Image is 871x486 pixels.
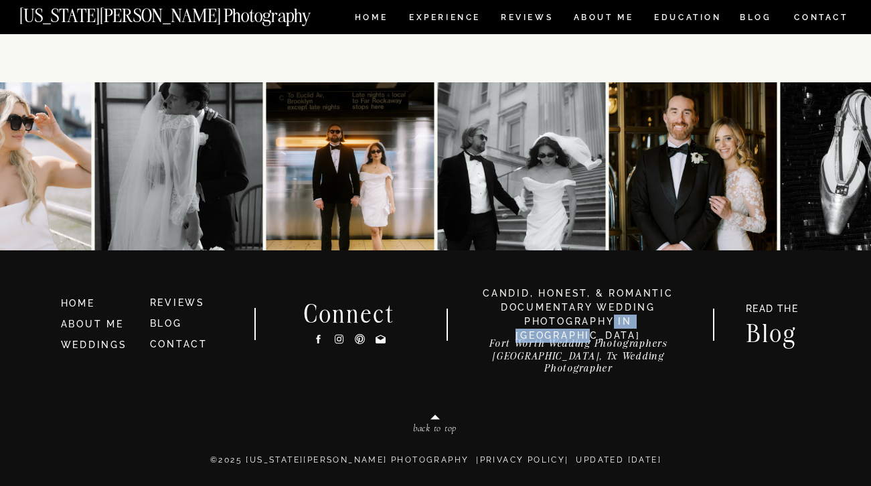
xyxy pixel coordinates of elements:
h3: Fort Worth Wedding Photographers [GEOGRAPHIC_DATA], Tx Wedding Photographer [459,337,698,362]
a: READ THE [739,304,805,318]
a: Fort Worth Wedding Photographers[GEOGRAPHIC_DATA], Tx Wedding Photographer [459,337,698,362]
a: back to top [356,423,514,438]
a: Blog [733,321,811,342]
a: ABOUT ME [61,319,124,329]
a: REVIEWS [501,13,551,25]
p: ©2025 [US_STATE][PERSON_NAME] PHOTOGRAPHY | | Updated [DATE] [34,454,838,481]
img: Kat & Jett, NYC style [437,82,605,250]
a: BLOG [740,13,772,25]
a: REVIEWS [150,297,206,308]
img: Anna & Felipe — embracing the moment, and the magic follows. [94,82,262,250]
a: Privacy Policy [480,455,566,465]
a: EDUCATION [653,13,723,25]
h2: Connect [287,302,412,323]
img: K&J [266,82,434,250]
a: CONTACT [793,10,849,25]
a: CONTACT [150,339,208,349]
img: A&R at The Beekman [609,82,777,250]
a: Experience [409,13,479,25]
a: BLOG [150,318,182,329]
a: HOME [352,13,390,25]
a: ABOUT ME [573,13,634,25]
a: HOME [61,297,139,311]
a: [US_STATE][PERSON_NAME] Photography [19,7,355,18]
a: WEDDINGS [61,339,127,350]
h3: candid, honest, & romantic Documentary Wedding photography in [GEOGRAPHIC_DATA] [466,287,691,329]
